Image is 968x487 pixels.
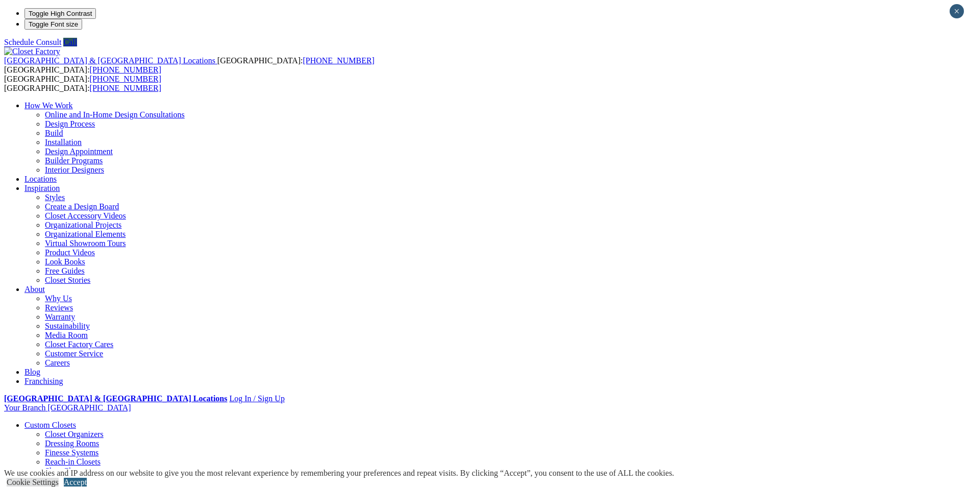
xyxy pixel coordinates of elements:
[29,10,92,17] span: Toggle High Contrast
[45,439,99,448] a: Dressing Rooms
[4,47,60,56] img: Closet Factory
[7,478,59,486] a: Cookie Settings
[45,211,126,220] a: Closet Accessory Videos
[4,56,217,65] a: [GEOGRAPHIC_DATA] & [GEOGRAPHIC_DATA] Locations
[45,138,82,147] a: Installation
[45,358,70,367] a: Careers
[24,377,63,385] a: Franchising
[45,430,104,439] a: Closet Organizers
[45,448,98,457] a: Finesse Systems
[45,156,103,165] a: Builder Programs
[24,101,73,110] a: How We Work
[303,56,374,65] a: [PHONE_NUMBER]
[45,340,113,349] a: Closet Factory Cares
[24,421,76,429] a: Custom Closets
[45,276,90,284] a: Closet Stories
[45,322,90,330] a: Sustainability
[63,38,77,46] a: Call
[45,312,75,321] a: Warranty
[24,184,60,192] a: Inspiration
[90,75,161,83] a: [PHONE_NUMBER]
[45,294,72,303] a: Why Us
[47,403,131,412] span: [GEOGRAPHIC_DATA]
[4,403,131,412] a: Your Branch [GEOGRAPHIC_DATA]
[45,331,88,339] a: Media Room
[24,19,82,30] button: Toggle Font size
[45,457,101,466] a: Reach-in Closets
[45,239,126,248] a: Virtual Showroom Tours
[45,248,95,257] a: Product Videos
[64,478,87,486] a: Accept
[4,469,674,478] div: We use cookies and IP address on our website to give you the most relevant experience by remember...
[24,175,57,183] a: Locations
[45,349,103,358] a: Customer Service
[229,394,284,403] a: Log In / Sign Up
[4,403,45,412] span: Your Branch
[4,56,215,65] span: [GEOGRAPHIC_DATA] & [GEOGRAPHIC_DATA] Locations
[24,8,96,19] button: Toggle High Contrast
[45,110,185,119] a: Online and In-Home Design Consultations
[45,202,119,211] a: Create a Design Board
[4,75,161,92] span: [GEOGRAPHIC_DATA]: [GEOGRAPHIC_DATA]:
[45,257,85,266] a: Look Books
[4,38,61,46] a: Schedule Consult
[45,193,65,202] a: Styles
[45,467,87,475] a: Shoe Closets
[45,165,104,174] a: Interior Designers
[45,221,121,229] a: Organizational Projects
[45,119,95,128] a: Design Process
[45,266,85,275] a: Free Guides
[45,230,126,238] a: Organizational Elements
[45,303,73,312] a: Reviews
[29,20,78,28] span: Toggle Font size
[24,285,45,294] a: About
[45,129,63,137] a: Build
[90,65,161,74] a: [PHONE_NUMBER]
[950,4,964,18] button: Close
[4,56,375,74] span: [GEOGRAPHIC_DATA]: [GEOGRAPHIC_DATA]:
[90,84,161,92] a: [PHONE_NUMBER]
[24,368,40,376] a: Blog
[4,394,227,403] a: [GEOGRAPHIC_DATA] & [GEOGRAPHIC_DATA] Locations
[45,147,113,156] a: Design Appointment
